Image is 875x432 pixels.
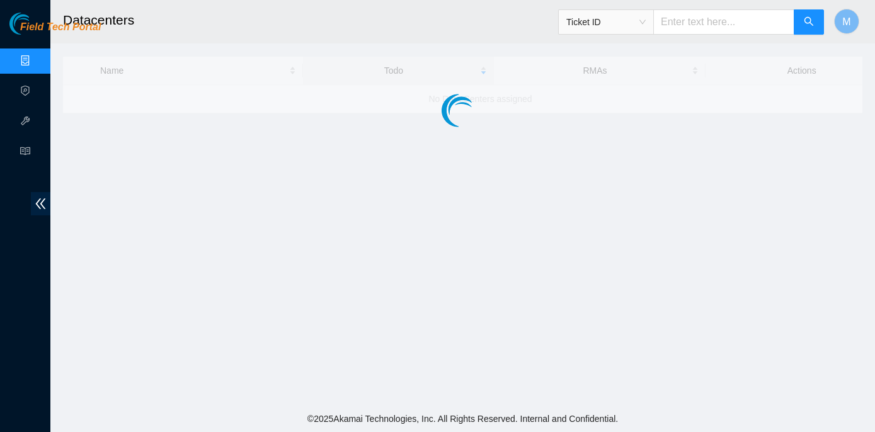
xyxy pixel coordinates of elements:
[794,9,824,35] button: search
[9,13,64,35] img: Akamai Technologies
[834,9,859,34] button: M
[20,140,30,166] span: read
[20,21,101,33] span: Field Tech Portal
[566,13,646,31] span: Ticket ID
[653,9,794,35] input: Enter text here...
[804,16,814,28] span: search
[842,14,850,30] span: M
[9,23,101,39] a: Akamai TechnologiesField Tech Portal
[50,406,875,432] footer: © 2025 Akamai Technologies, Inc. All Rights Reserved. Internal and Confidential.
[31,192,50,215] span: double-left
